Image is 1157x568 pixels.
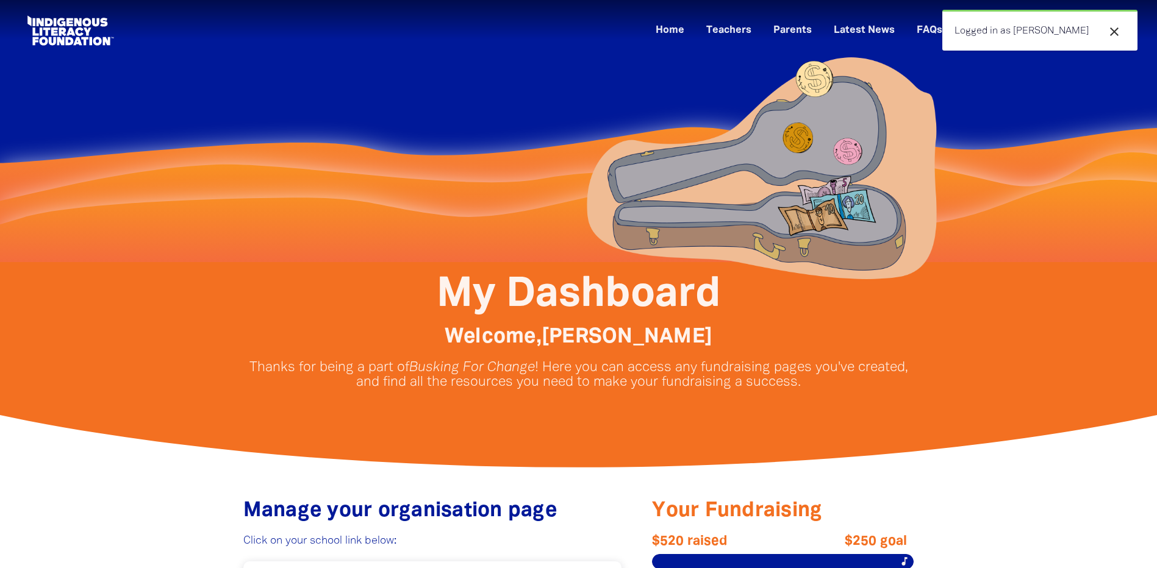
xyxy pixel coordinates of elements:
[243,502,557,520] span: Manage your organisation page
[942,10,1137,51] div: Logged in as [PERSON_NAME]
[1107,24,1122,39] i: close
[249,360,908,389] p: Thanks for being a part of ! Here you can access any fundraising pages you've created, and find a...
[445,328,712,347] span: Welcome, [PERSON_NAME]
[776,534,908,548] span: $250 goal
[826,21,902,41] a: Latest News
[899,556,910,567] i: music_note
[909,21,950,41] a: FAQs
[243,534,622,548] p: Click on your school link below:
[766,21,819,41] a: Parents
[648,21,692,41] a: Home
[699,21,759,41] a: Teachers
[652,534,783,548] span: $520 raised
[437,276,721,314] span: My Dashboard
[1103,24,1125,40] button: close
[652,502,822,520] span: Your Fundraising
[409,361,535,374] em: Busking For Change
